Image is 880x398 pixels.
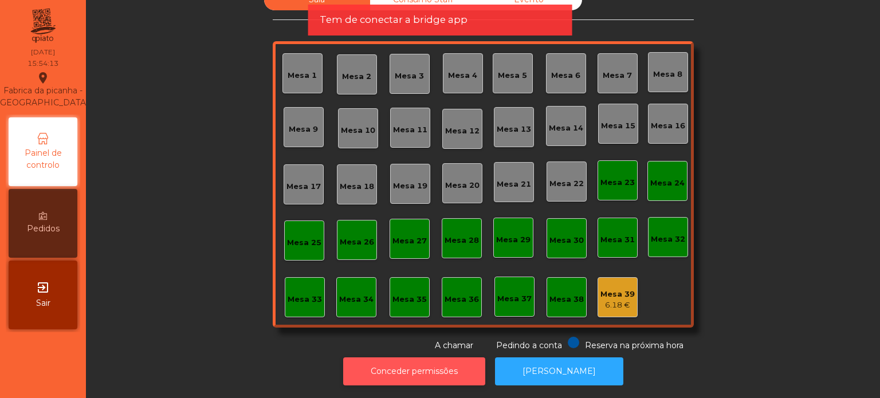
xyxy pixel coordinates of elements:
[497,293,532,305] div: Mesa 37
[36,297,50,309] span: Sair
[600,234,635,246] div: Mesa 31
[11,147,74,171] span: Painel de controlo
[288,294,322,305] div: Mesa 33
[549,235,584,246] div: Mesa 30
[392,235,427,247] div: Mesa 27
[288,70,317,81] div: Mesa 1
[29,6,57,46] img: qpiato
[343,357,485,385] button: Conceder permissões
[445,235,479,246] div: Mesa 28
[653,69,682,80] div: Mesa 8
[497,124,531,135] div: Mesa 13
[650,178,685,189] div: Mesa 24
[340,237,374,248] div: Mesa 26
[549,178,584,190] div: Mesa 22
[341,125,375,136] div: Mesa 10
[395,70,424,82] div: Mesa 3
[320,13,467,27] span: Tem de conectar a bridge app
[339,294,374,305] div: Mesa 34
[340,181,374,192] div: Mesa 18
[393,124,427,136] div: Mesa 11
[36,71,50,85] i: location_on
[27,223,60,235] span: Pedidos
[286,181,321,192] div: Mesa 17
[393,180,427,192] div: Mesa 19
[498,70,527,81] div: Mesa 5
[601,120,635,132] div: Mesa 15
[549,123,583,134] div: Mesa 14
[651,234,685,245] div: Mesa 32
[585,340,683,350] span: Reserva na próxima hora
[496,234,531,246] div: Mesa 29
[551,70,580,81] div: Mesa 6
[448,70,477,81] div: Mesa 4
[36,281,50,294] i: exit_to_app
[27,58,58,69] div: 15:54:13
[495,357,623,385] button: [PERSON_NAME]
[289,124,318,135] div: Mesa 9
[31,47,55,57] div: [DATE]
[445,180,480,191] div: Mesa 20
[392,294,427,305] div: Mesa 35
[600,289,635,300] div: Mesa 39
[603,70,632,81] div: Mesa 7
[600,300,635,311] div: 6.18 €
[651,120,685,132] div: Mesa 16
[600,177,635,188] div: Mesa 23
[342,71,371,82] div: Mesa 2
[445,125,480,137] div: Mesa 12
[497,179,531,190] div: Mesa 21
[445,294,479,305] div: Mesa 36
[549,294,584,305] div: Mesa 38
[435,340,473,350] span: A chamar
[496,340,562,350] span: Pedindo a conta
[287,237,321,249] div: Mesa 25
